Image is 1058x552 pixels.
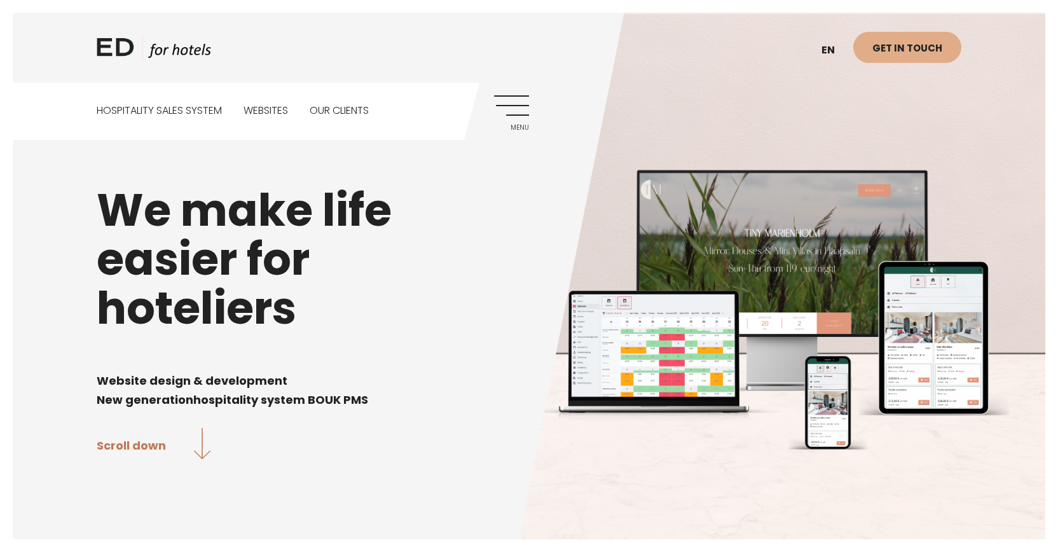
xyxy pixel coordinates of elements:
[193,392,368,408] span: hospitality system BOUK PMS
[97,352,961,409] div: Page 1
[97,35,211,67] a: ED HOTELS
[310,83,369,139] a: Our clients
[97,428,210,462] a: Scroll down
[494,95,529,130] a: Menu
[815,35,853,66] a: en
[97,373,287,408] span: Website design & development New generation
[494,124,529,132] span: Menu
[244,83,288,139] a: Websites
[97,186,961,333] h1: We make life easier for hoteliers
[97,83,222,139] a: Hospitality sales system
[853,32,961,63] a: Get in touch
